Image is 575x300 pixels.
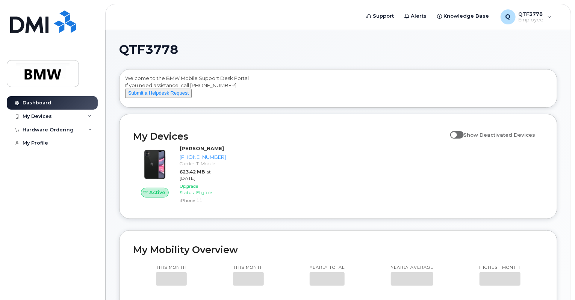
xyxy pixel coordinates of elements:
strong: [PERSON_NAME] [180,145,224,151]
p: This month [233,265,264,271]
span: Eligible [196,190,212,195]
h2: My Devices [133,131,446,142]
iframe: Messenger Launcher [542,267,569,294]
span: Active [149,189,165,196]
button: Submit a Helpdesk Request [125,89,192,98]
img: iPhone_11.jpg [139,149,171,180]
span: Show Deactivated Devices [464,132,536,138]
span: Upgrade Status: [180,183,198,195]
p: Yearly average [391,265,433,271]
input: Show Deactivated Devices [450,128,456,134]
div: [PHONE_NUMBER] [180,154,226,161]
a: Active[PERSON_NAME][PHONE_NUMBER]Carrier: T-Mobile623.42 MBat [DATE]Upgrade Status:EligibleiPhone 11 [133,145,229,205]
p: This month [156,265,187,271]
span: 623.42 MB [180,169,205,175]
div: Welcome to the BMW Mobile Support Desk Portal If you need assistance, call [PHONE_NUMBER]. [125,75,551,105]
a: Submit a Helpdesk Request [125,90,192,96]
div: iPhone 11 [180,197,226,204]
p: Yearly total [310,265,345,271]
p: Highest month [480,265,521,271]
span: QTF3778 [119,44,178,55]
div: Carrier: T-Mobile [180,160,226,167]
span: at [DATE] [180,169,211,181]
h2: My Mobility Overview [133,244,543,255]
